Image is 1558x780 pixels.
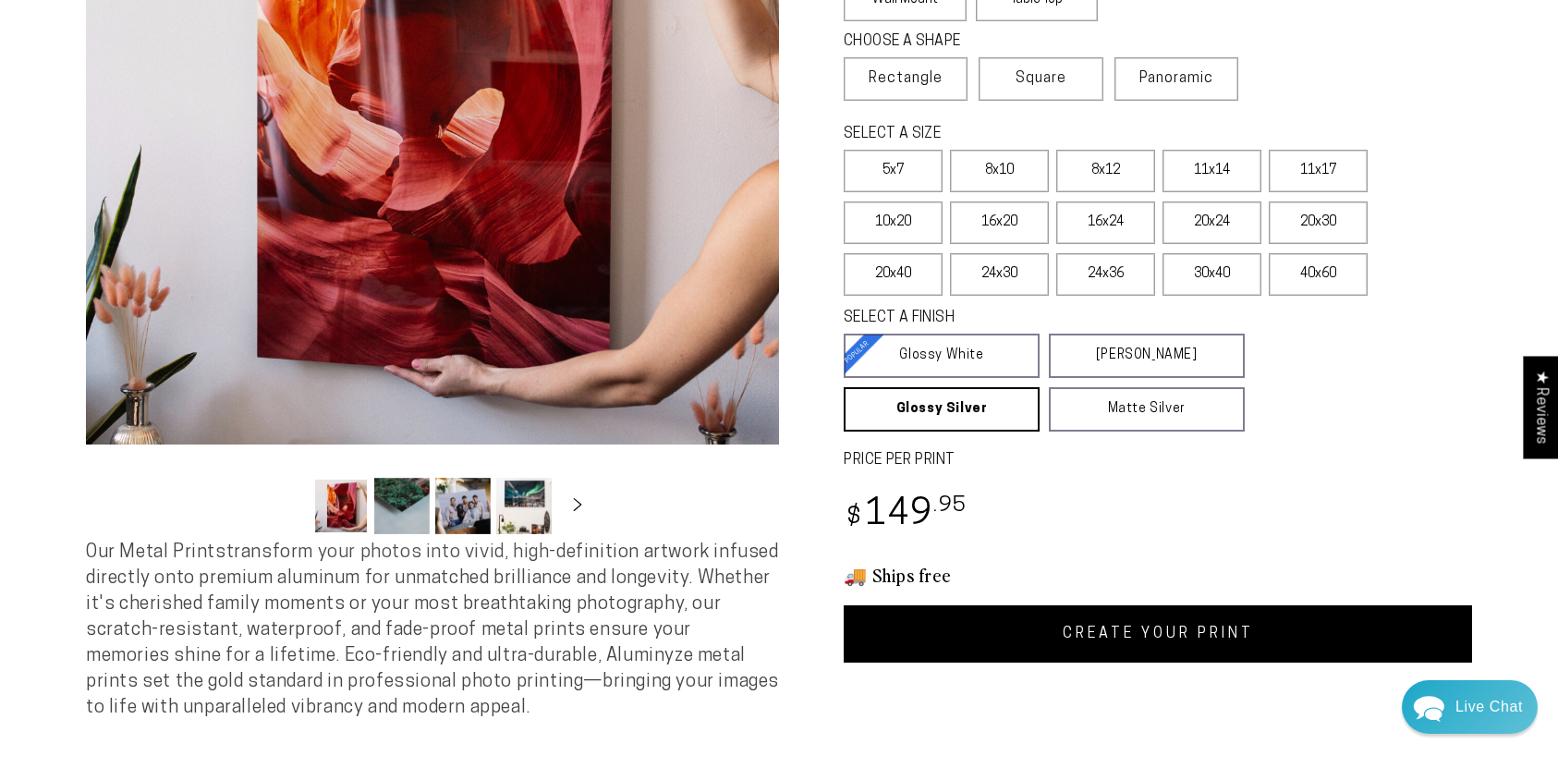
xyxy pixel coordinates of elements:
[1049,334,1245,378] a: [PERSON_NAME]
[313,478,369,534] button: Load image 1 in gallery view
[846,506,862,530] span: $
[86,543,779,717] span: Our Metal Prints transform your photos into vivid, high-definition artwork infused directly onto ...
[844,563,1472,587] h3: 🚚 Ships free
[1139,71,1213,86] span: Panoramic
[1269,201,1368,244] label: 20x30
[1269,150,1368,192] label: 11x17
[374,478,430,534] button: Load image 2 in gallery view
[1269,253,1368,296] label: 40x60
[1162,253,1261,296] label: 30x40
[267,485,308,526] button: Slide left
[1049,387,1245,432] a: Matte Silver
[557,485,598,526] button: Slide right
[869,67,943,90] span: Rectangle
[950,201,1049,244] label: 16x20
[1455,680,1523,734] div: Contact Us Directly
[1056,150,1155,192] label: 8x12
[844,124,1213,145] legend: SELECT A SIZE
[1016,67,1066,90] span: Square
[1162,201,1261,244] label: 20x24
[844,150,943,192] label: 5x7
[435,478,491,534] button: Load image 3 in gallery view
[1523,356,1558,458] div: Click to open Judge.me floating reviews tab
[844,387,1040,432] a: Glossy Silver
[933,495,967,517] sup: .95
[844,253,943,296] label: 20x40
[1056,201,1155,244] label: 16x24
[496,478,552,534] button: Load image 4 in gallery view
[844,31,1084,53] legend: CHOOSE A SHAPE
[844,605,1472,663] a: CREATE YOUR PRINT
[950,253,1049,296] label: 24x30
[844,201,943,244] label: 10x20
[844,450,1472,471] label: PRICE PER PRINT
[1056,253,1155,296] label: 24x36
[1162,150,1261,192] label: 11x14
[844,308,1199,329] legend: SELECT A FINISH
[1402,680,1538,734] div: Chat widget toggle
[844,334,1040,378] a: Glossy White
[844,497,967,533] bdi: 149
[950,150,1049,192] label: 8x10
